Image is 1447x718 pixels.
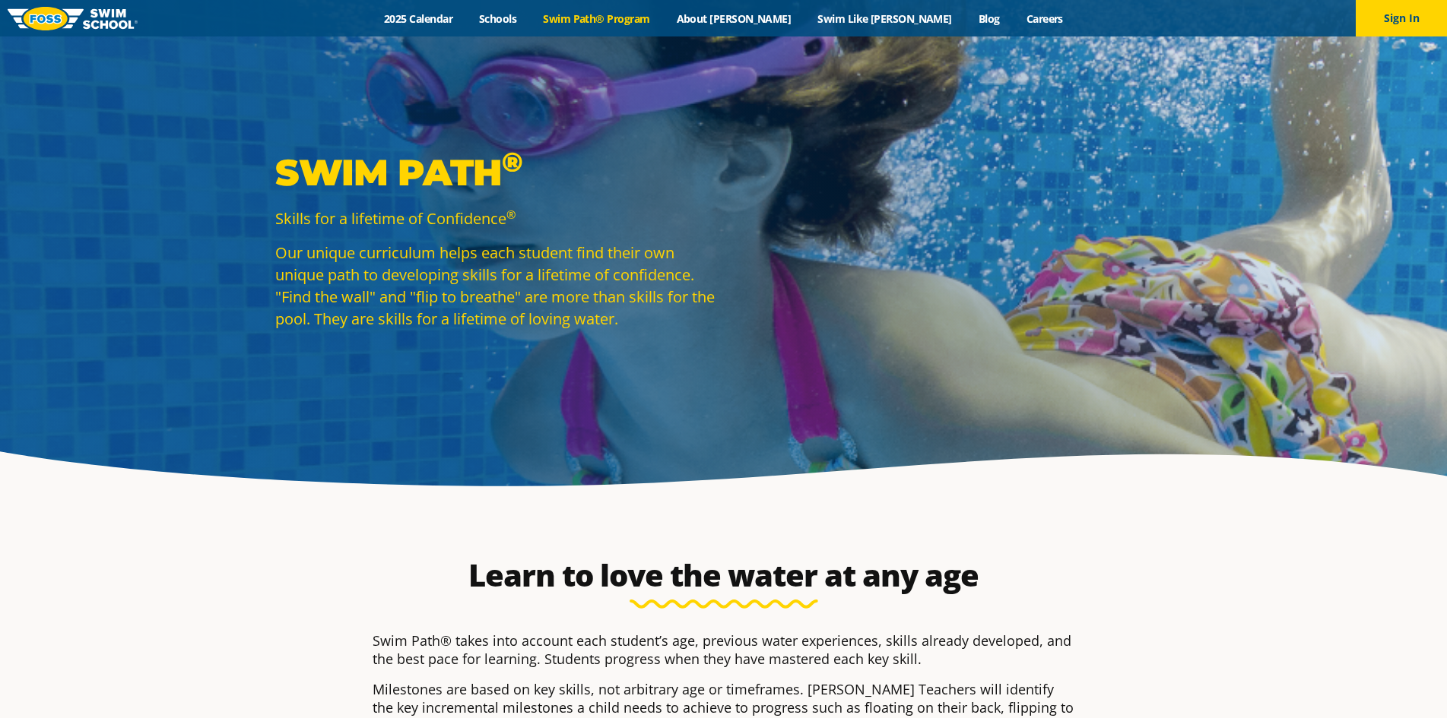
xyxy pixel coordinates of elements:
[275,242,716,330] p: Our unique curriculum helps each student find their own unique path to developing skills for a li...
[466,11,530,26] a: Schools
[8,7,138,30] img: FOSS Swim School Logo
[365,557,1083,593] h2: Learn to love the water at any age
[663,11,804,26] a: About [PERSON_NAME]
[530,11,663,26] a: Swim Path® Program
[804,11,966,26] a: Swim Like [PERSON_NAME]
[371,11,466,26] a: 2025 Calendar
[502,145,522,179] sup: ®
[275,207,716,229] p: Skills for a lifetime of Confidence
[1013,11,1076,26] a: Careers
[506,207,516,222] sup: ®
[275,150,716,195] p: Swim Path
[965,11,1013,26] a: Blog
[373,631,1075,668] p: Swim Path® takes into account each student’s age, previous water experiences, skills already deve...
